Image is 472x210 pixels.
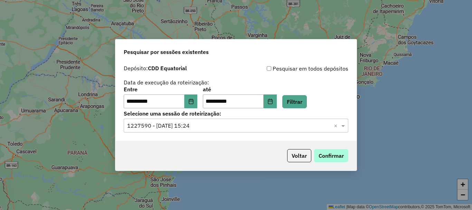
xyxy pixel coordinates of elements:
strong: CDD Equatorial [148,65,187,72]
label: até [203,85,276,93]
button: Choose Date [185,94,198,108]
label: Depósito: [124,64,187,72]
button: Voltar [287,149,311,162]
label: Data de execução da roteirização: [124,78,209,86]
label: Selecione uma sessão de roteirização: [124,109,348,118]
button: Choose Date [264,94,277,108]
label: Entre [124,85,197,93]
span: Clear all [334,121,340,130]
span: Pesquisar por sessões existentes [124,48,209,56]
button: Confirmar [314,149,348,162]
button: Filtrar [282,95,307,108]
div: Pesquisar em todos depósitos [236,64,348,73]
